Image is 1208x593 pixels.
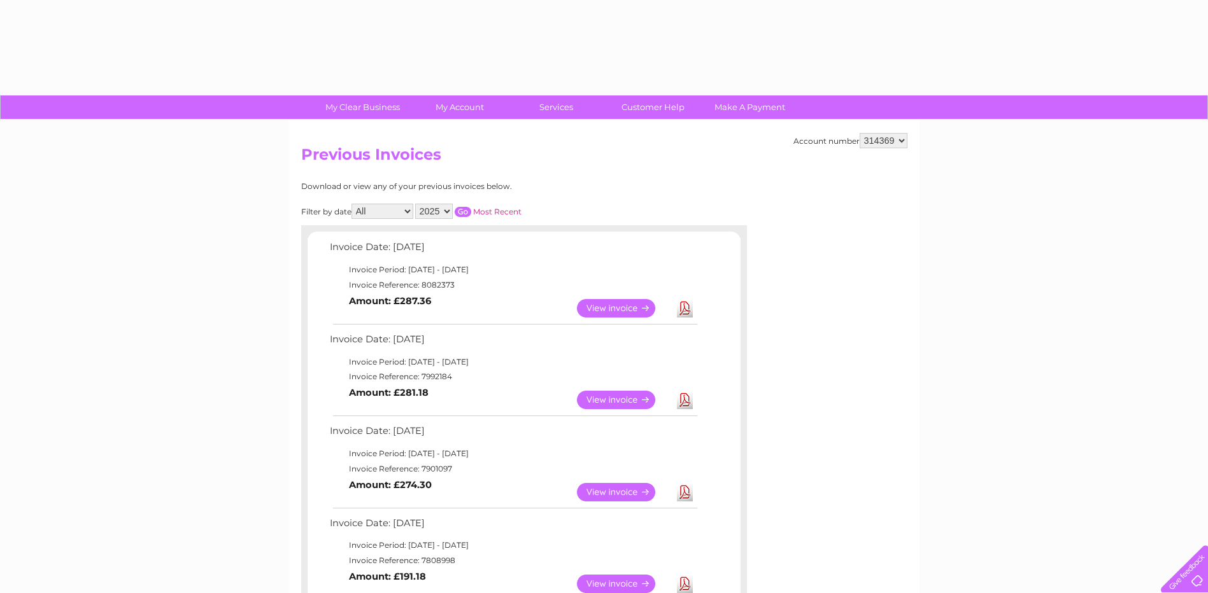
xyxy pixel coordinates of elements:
[407,95,512,119] a: My Account
[327,446,699,461] td: Invoice Period: [DATE] - [DATE]
[301,204,636,219] div: Filter by date
[327,369,699,384] td: Invoice Reference: 7992184
[349,387,429,398] b: Amount: £281.18
[577,575,671,593] a: View
[677,575,693,593] a: Download
[677,299,693,317] a: Download
[310,95,415,119] a: My Clear Business
[793,133,907,148] div: Account number
[577,483,671,501] a: View
[577,299,671,317] a: View
[349,295,431,307] b: Amount: £287.36
[349,479,432,491] b: Amount: £274.30
[677,483,693,501] a: Download
[327,422,699,446] td: Invoice Date: [DATE]
[327,331,699,354] td: Invoice Date: [DATE]
[349,571,426,582] b: Amount: £191.18
[301,182,636,191] div: Download or view any of your previous invoices below.
[327,553,699,568] td: Invoice Reference: 7808998
[327,515,699,538] td: Invoice Date: [DATE]
[327,262,699,277] td: Invoice Period: [DATE] - [DATE]
[327,354,699,370] td: Invoice Period: [DATE] - [DATE]
[677,391,693,409] a: Download
[327,277,699,293] td: Invoice Reference: 8082373
[327,239,699,262] td: Invoice Date: [DATE]
[301,146,907,170] h2: Previous Invoices
[697,95,802,119] a: Make A Payment
[577,391,671,409] a: View
[600,95,706,119] a: Customer Help
[327,461,699,477] td: Invoice Reference: 7901097
[473,207,522,216] a: Most Recent
[327,538,699,553] td: Invoice Period: [DATE] - [DATE]
[504,95,609,119] a: Services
